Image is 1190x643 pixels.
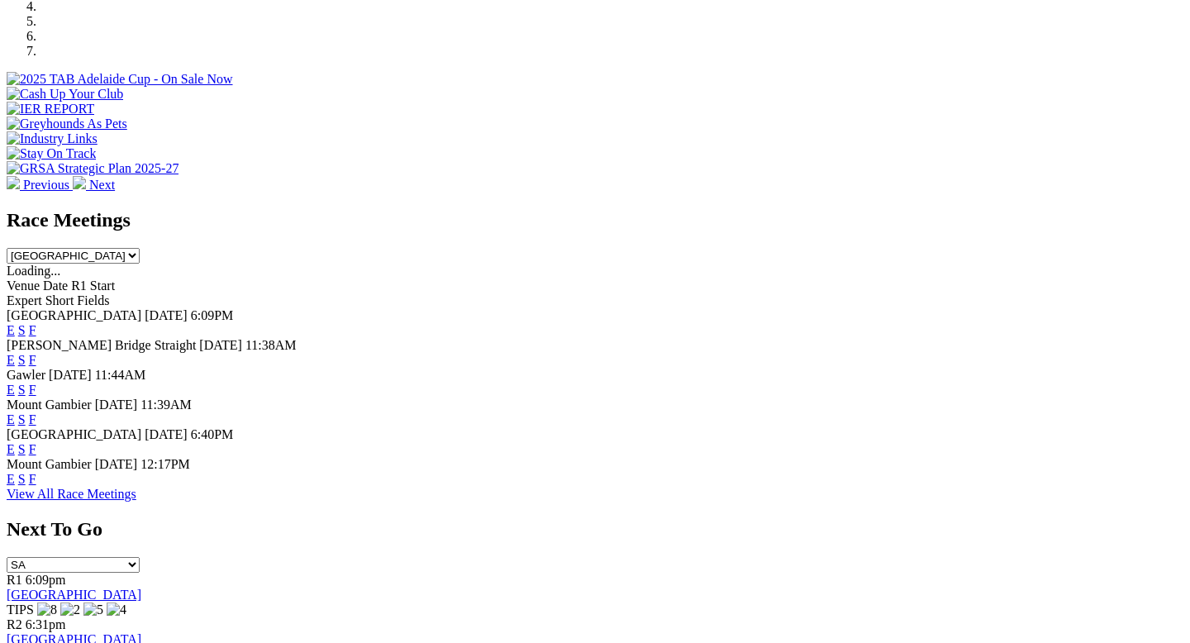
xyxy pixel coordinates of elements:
a: E [7,472,15,486]
a: S [18,383,26,397]
span: Previous [23,178,69,192]
span: [DATE] [199,338,242,352]
img: chevron-right-pager-white.svg [73,176,86,189]
a: E [7,442,15,456]
img: Greyhounds As Pets [7,117,127,131]
span: Venue [7,279,40,293]
span: [DATE] [145,308,188,322]
a: S [18,412,26,426]
span: 6:09PM [191,308,234,322]
h2: Next To Go [7,518,1183,541]
a: E [7,323,15,337]
img: 2025 TAB Adelaide Cup - On Sale Now [7,72,233,87]
span: 11:38AM [245,338,297,352]
span: Next [89,178,115,192]
span: TIPS [7,603,34,617]
a: F [29,383,36,397]
h2: Race Meetings [7,209,1183,231]
a: F [29,442,36,456]
span: Fields [77,293,109,307]
a: S [18,442,26,456]
span: Expert [7,293,42,307]
span: 11:39AM [140,398,192,412]
span: Short [45,293,74,307]
span: 6:40PM [191,427,234,441]
span: Loading... [7,264,60,278]
span: [DATE] [49,368,92,382]
img: 2 [60,603,80,617]
span: Gawler [7,368,45,382]
a: [GEOGRAPHIC_DATA] [7,588,141,602]
span: [GEOGRAPHIC_DATA] [7,427,141,441]
a: E [7,383,15,397]
a: View All Race Meetings [7,487,136,501]
img: chevron-left-pager-white.svg [7,176,20,189]
a: F [29,412,36,426]
span: [DATE] [95,398,138,412]
img: 4 [107,603,126,617]
a: F [29,353,36,367]
a: F [29,323,36,337]
span: [GEOGRAPHIC_DATA] [7,308,141,322]
img: GRSA Strategic Plan 2025-27 [7,161,178,176]
img: Cash Up Your Club [7,87,123,102]
a: Previous [7,178,73,192]
a: S [18,323,26,337]
span: Mount Gambier [7,457,92,471]
a: E [7,353,15,367]
span: 6:09pm [26,573,66,587]
span: Mount Gambier [7,398,92,412]
span: [PERSON_NAME] Bridge Straight [7,338,196,352]
span: 12:17PM [140,457,190,471]
a: E [7,412,15,426]
img: 5 [83,603,103,617]
img: Stay On Track [7,146,96,161]
span: [DATE] [145,427,188,441]
a: S [18,472,26,486]
span: [DATE] [95,457,138,471]
img: 8 [37,603,57,617]
a: S [18,353,26,367]
span: Date [43,279,68,293]
span: R2 [7,617,22,631]
a: Next [73,178,115,192]
span: 11:44AM [95,368,146,382]
span: 6:31pm [26,617,66,631]
span: R1 Start [71,279,115,293]
span: R1 [7,573,22,587]
a: F [29,472,36,486]
img: IER REPORT [7,102,94,117]
img: Industry Links [7,131,98,146]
